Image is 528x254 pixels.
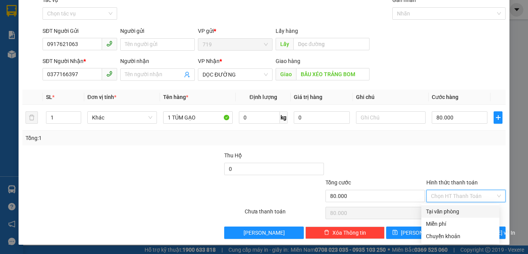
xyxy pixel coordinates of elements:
span: phone [106,41,112,47]
button: printer[PERSON_NAME] và In [446,227,506,239]
span: 719 [203,39,268,50]
input: Ghi Chú [356,111,426,124]
div: Người gửi [120,27,195,35]
div: Chuyển khoản [426,232,495,240]
span: Cước hàng [432,94,458,100]
label: Hình thức thanh toán [426,179,478,186]
input: VD: Bàn, Ghế [163,111,233,124]
span: kg [280,111,288,124]
div: Người nhận [120,57,195,65]
div: Tổng: 1 [26,134,204,142]
div: SĐT Người Nhận [43,57,117,65]
span: Giá trị hàng [294,94,322,100]
span: Tên hàng [163,94,188,100]
span: DỌC ĐƯỜNG [203,69,268,80]
span: Định lượng [249,94,277,100]
span: Lấy hàng [276,28,298,34]
span: Đơn vị tính [87,94,116,100]
div: VP gửi [198,27,273,35]
div: Tại văn phòng [426,207,495,216]
span: Khác [92,112,152,123]
button: delete [26,111,38,124]
span: VP Nhận [198,58,220,64]
input: 0 [294,111,349,124]
button: deleteXóa Thông tin [305,227,385,239]
span: Xóa Thông tin [332,228,366,237]
span: phone [106,71,112,77]
span: Tổng cước [325,179,351,186]
input: Dọc đường [293,38,370,50]
span: user-add [184,72,190,78]
th: Ghi chú [353,90,429,105]
button: [PERSON_NAME] [224,227,303,239]
button: save[PERSON_NAME] [386,227,445,239]
span: delete [324,230,329,236]
span: plus [494,114,502,121]
span: Giao hàng [276,58,300,64]
span: Lấy [276,38,293,50]
span: save [392,230,398,236]
span: [PERSON_NAME] [244,228,285,237]
span: Giao [276,68,296,80]
span: SL [46,94,52,100]
div: Chưa thanh toán [244,207,325,221]
span: [PERSON_NAME] [401,228,442,237]
div: SĐT Người Gửi [43,27,117,35]
button: plus [494,111,502,124]
span: Thu Hộ [224,152,242,159]
input: Dọc đường [296,68,370,80]
div: Miễn phí [426,220,495,228]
